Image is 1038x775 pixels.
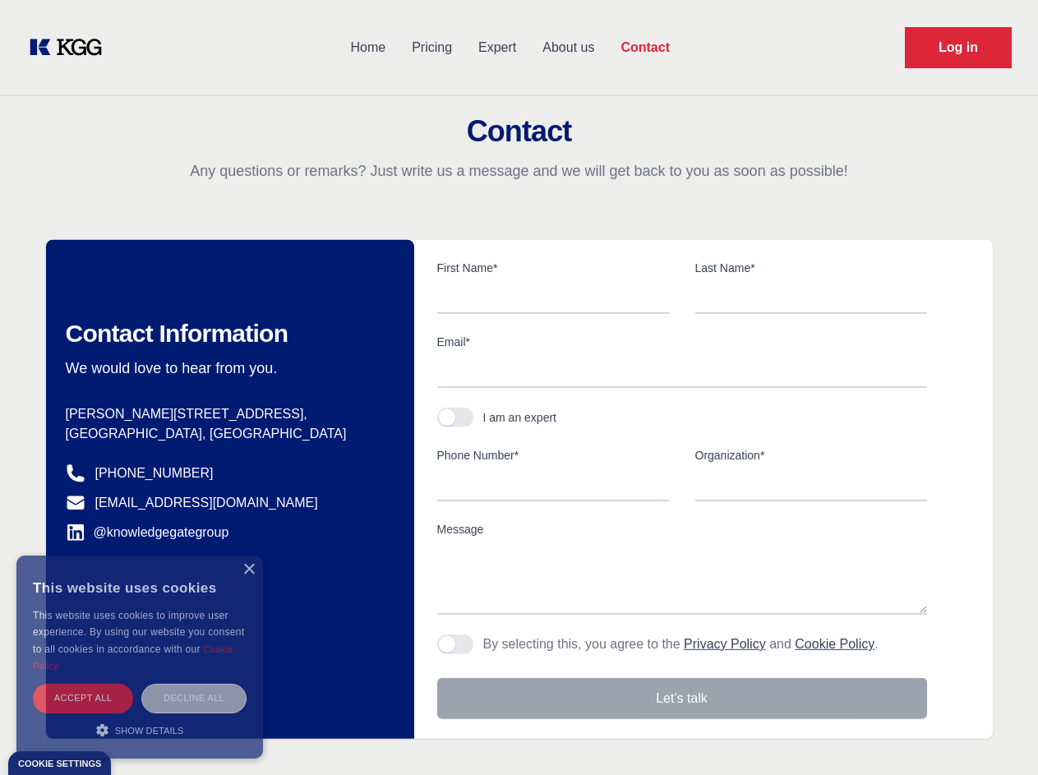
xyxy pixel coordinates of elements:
div: Decline all [141,684,247,713]
a: [PHONE_NUMBER] [95,464,214,483]
span: This website uses cookies to improve user experience. By using our website you consent to all coo... [33,610,244,655]
label: Phone Number* [437,447,669,464]
a: Expert [465,26,529,69]
p: By selecting this, you agree to the and . [483,634,879,654]
a: Cookie Policy [795,637,874,651]
iframe: Chat Widget [956,696,1038,775]
div: Cookie settings [18,759,101,768]
a: [EMAIL_ADDRESS][DOMAIN_NAME] [95,493,318,513]
a: Privacy Policy [684,637,766,651]
p: [GEOGRAPHIC_DATA], [GEOGRAPHIC_DATA] [66,424,388,444]
p: We would love to hear from you. [66,358,388,378]
label: Message [437,521,927,537]
label: Last Name* [695,260,927,276]
div: Show details [33,722,247,738]
h2: Contact Information [66,319,388,348]
a: KOL Knowledge Platform: Talk to Key External Experts (KEE) [26,35,115,61]
a: Pricing [399,26,465,69]
span: Show details [115,726,184,736]
div: This website uses cookies [33,568,247,607]
a: Contact [607,26,683,69]
div: Close [242,564,255,576]
a: About us [529,26,607,69]
label: Organization* [695,447,927,464]
label: Email* [437,334,927,350]
a: Home [337,26,399,69]
p: [PERSON_NAME][STREET_ADDRESS], [66,404,388,424]
a: Request Demo [905,27,1012,68]
a: @knowledgegategroup [66,523,229,542]
button: Let's talk [437,678,927,719]
a: Cookie Policy [33,644,233,671]
p: Any questions or remarks? Just write us a message and we will get back to you as soon as possible! [20,161,1018,181]
div: I am an expert [483,409,557,426]
div: Accept all [33,684,133,713]
label: First Name* [437,260,669,276]
h2: Contact [20,115,1018,148]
